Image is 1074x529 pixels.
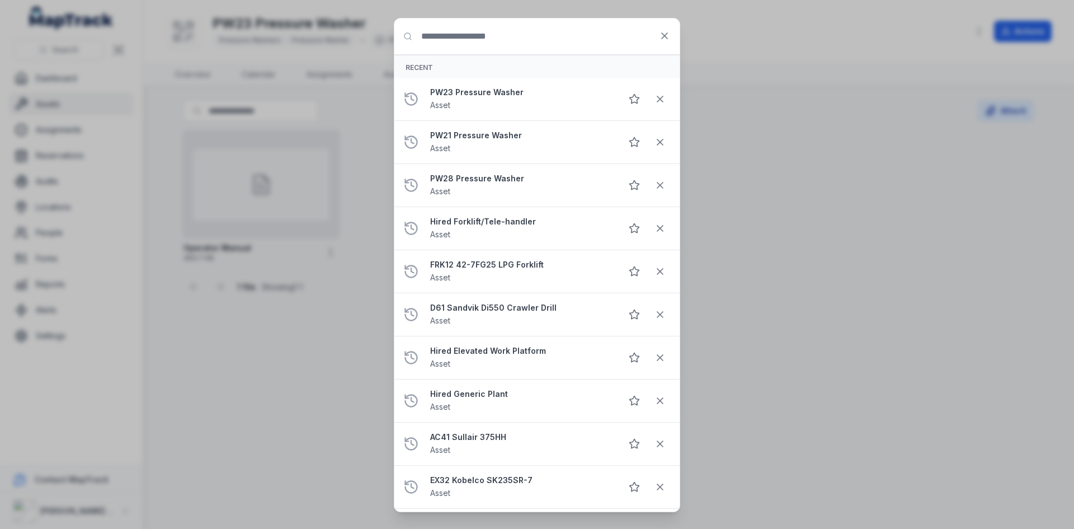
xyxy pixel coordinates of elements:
[430,186,450,196] span: Asset
[430,432,613,456] a: AC41 Sullair 375HHAsset
[430,100,450,110] span: Asset
[430,488,450,498] span: Asset
[430,388,613,413] a: Hired Generic PlantAsset
[430,87,613,111] a: PW23 Pressure WasherAsset
[430,173,613,184] strong: PW28 Pressure Washer
[430,316,450,325] span: Asset
[430,130,613,155] a: PW21 Pressure WasherAsset
[430,345,613,357] strong: Hired Elevated Work Platform
[430,216,613,241] a: Hired Forklift/Tele-handlerAsset
[430,259,613,284] a: FRK12 42-7FG25 LPG ForkliftAsset
[430,302,613,327] a: D61 Sandvik Di550 Crawler DrillAsset
[430,216,613,227] strong: Hired Forklift/Tele-handler
[430,87,613,98] strong: PW23 Pressure Washer
[430,130,613,141] strong: PW21 Pressure Washer
[430,230,450,239] span: Asset
[430,432,613,443] strong: AC41 Sullair 375HH
[430,402,450,411] span: Asset
[430,302,613,313] strong: D61 Sandvik Di550 Crawler Drill
[430,359,450,368] span: Asset
[430,475,613,486] strong: EX32 Kobelco SK235SR-7
[430,388,613,400] strong: Hired Generic Plant
[430,345,613,370] a: Hired Elevated Work PlatformAsset
[430,445,450,455] span: Asset
[430,143,450,153] span: Asset
[406,63,433,72] span: Recent
[430,475,613,499] a: EX32 Kobelco SK235SR-7Asset
[430,173,613,198] a: PW28 Pressure WasherAsset
[430,273,450,282] span: Asset
[430,259,613,270] strong: FRK12 42-7FG25 LPG Forklift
